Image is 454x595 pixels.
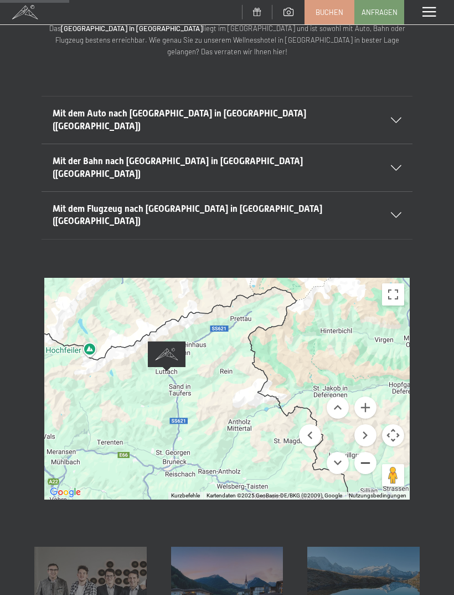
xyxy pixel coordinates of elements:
[327,452,349,474] button: Nach unten
[362,7,398,17] span: Anfragen
[47,485,84,500] a: Dieses Gebiet in Google Maps öffnen (in neuem Fenster)
[354,424,376,446] button: Nach rechts
[382,283,404,306] button: Vollbildansicht ein/aus
[354,396,376,419] button: Vergrößern
[44,23,410,57] p: Das liegt im [GEOGRAPHIC_DATA] und ist sowohl mit Auto, Bahn oder Flugzeug bestens erreichbar. Wi...
[207,492,342,499] span: Kartendaten ©2025 GeoBasis-DE/BKG (©2009), Google
[47,485,84,500] img: Google
[53,204,322,226] span: Mit dem Flugzeug nach [GEOGRAPHIC_DATA] in [GEOGRAPHIC_DATA] ([GEOGRAPHIC_DATA])
[354,452,376,474] button: Verkleinern
[349,492,406,499] a: Nutzungsbedingungen
[61,24,203,33] strong: [GEOGRAPHIC_DATA] in [GEOGRAPHIC_DATA]
[305,1,354,24] a: Buchen
[53,108,306,131] span: Mit dem Auto nach [GEOGRAPHIC_DATA] in [GEOGRAPHIC_DATA] ([GEOGRAPHIC_DATA])
[171,492,200,500] button: Kurzbefehle
[53,156,303,179] span: Mit der Bahn nach [GEOGRAPHIC_DATA] in [GEOGRAPHIC_DATA] ([GEOGRAPHIC_DATA])
[327,396,349,419] button: Nach oben
[316,7,343,17] span: Buchen
[382,464,404,486] button: Pegman auf die Karte ziehen, um Street View aufzurufen
[143,337,190,376] div: Alpine Luxury SPA Resort SCHWARZENSTEIN
[382,424,404,446] button: Kamerasteuerung für die Karte
[299,424,321,446] button: Nach links
[355,1,404,24] a: Anfragen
